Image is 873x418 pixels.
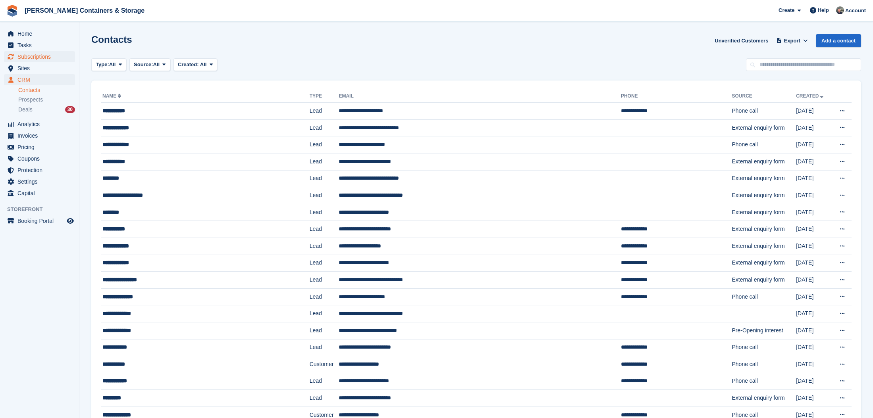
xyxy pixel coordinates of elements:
td: Phone call [732,103,796,120]
td: Lead [310,390,339,407]
span: All [153,61,160,69]
span: Protection [17,165,65,176]
td: Lead [310,238,339,255]
td: [DATE] [796,153,831,170]
a: menu [4,142,75,153]
span: Subscriptions [17,51,65,62]
span: Export [784,37,800,45]
a: menu [4,74,75,85]
td: External enquiry form [732,390,796,407]
span: Settings [17,176,65,187]
td: [DATE] [796,339,831,356]
td: [DATE] [796,187,831,204]
span: Sites [17,63,65,74]
span: CRM [17,74,65,85]
button: Created: All [173,58,217,71]
td: Lead [310,119,339,136]
span: Help [818,6,829,14]
td: External enquiry form [732,255,796,272]
a: Name [102,93,123,99]
td: Lead [310,255,339,272]
img: stora-icon-8386f47178a22dfd0bd8f6a31ec36ba5ce8667c1dd55bd0f319d3a0aa187defe.svg [6,5,18,17]
td: [DATE] [796,356,831,373]
th: Phone [621,90,732,103]
span: Type: [96,61,109,69]
td: Customer [310,356,339,373]
td: Lead [310,153,339,170]
span: Home [17,28,65,39]
td: [DATE] [796,221,831,238]
a: menu [4,165,75,176]
span: Account [845,7,866,15]
td: Phone call [732,373,796,390]
td: Lead [310,103,339,120]
td: Lead [310,221,339,238]
th: Source [732,90,796,103]
a: menu [4,153,75,164]
a: Contacts [18,86,75,94]
td: [DATE] [796,119,831,136]
a: Preview store [66,216,75,226]
a: Prospects [18,96,75,104]
td: External enquiry form [732,153,796,170]
td: [DATE] [796,103,831,120]
td: [DATE] [796,204,831,221]
a: menu [4,130,75,141]
td: Lead [310,136,339,153]
a: Created [796,93,825,99]
td: External enquiry form [732,221,796,238]
td: Phone call [732,356,796,373]
td: Phone call [732,136,796,153]
span: Invoices [17,130,65,141]
a: [PERSON_NAME] Containers & Storage [21,4,148,17]
a: Unverified Customers [711,34,771,47]
td: External enquiry form [732,204,796,221]
td: Pre-Opening interest [732,322,796,339]
td: [DATE] [796,238,831,255]
a: menu [4,63,75,74]
span: Create [779,6,794,14]
span: Created: [178,61,199,67]
span: Analytics [17,119,65,130]
a: menu [4,51,75,62]
td: Lead [310,305,339,322]
td: Lead [310,373,339,390]
td: Lead [310,339,339,356]
div: 30 [65,106,75,113]
td: Lead [310,322,339,339]
td: [DATE] [796,390,831,407]
td: External enquiry form [732,187,796,204]
a: menu [4,119,75,130]
span: Tasks [17,40,65,51]
td: [DATE] [796,288,831,305]
button: Source: All [129,58,170,71]
span: Source: [134,61,153,69]
span: Storefront [7,205,79,213]
th: Email [339,90,621,103]
img: Adam Greenhalgh [836,6,844,14]
td: External enquiry form [732,272,796,289]
td: [DATE] [796,136,831,153]
td: External enquiry form [732,238,796,255]
span: Deals [18,106,33,113]
td: [DATE] [796,272,831,289]
td: Lead [310,204,339,221]
span: Coupons [17,153,65,164]
button: Type: All [91,58,126,71]
a: menu [4,215,75,226]
td: Lead [310,170,339,187]
a: menu [4,188,75,199]
td: [DATE] [796,255,831,272]
span: Capital [17,188,65,199]
td: [DATE] [796,305,831,322]
span: Booking Portal [17,215,65,226]
button: Export [775,34,809,47]
td: Phone call [732,339,796,356]
td: Lead [310,272,339,289]
td: Lead [310,288,339,305]
span: Pricing [17,142,65,153]
span: All [200,61,207,67]
span: Prospects [18,96,43,104]
td: [DATE] [796,170,831,187]
td: External enquiry form [732,170,796,187]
